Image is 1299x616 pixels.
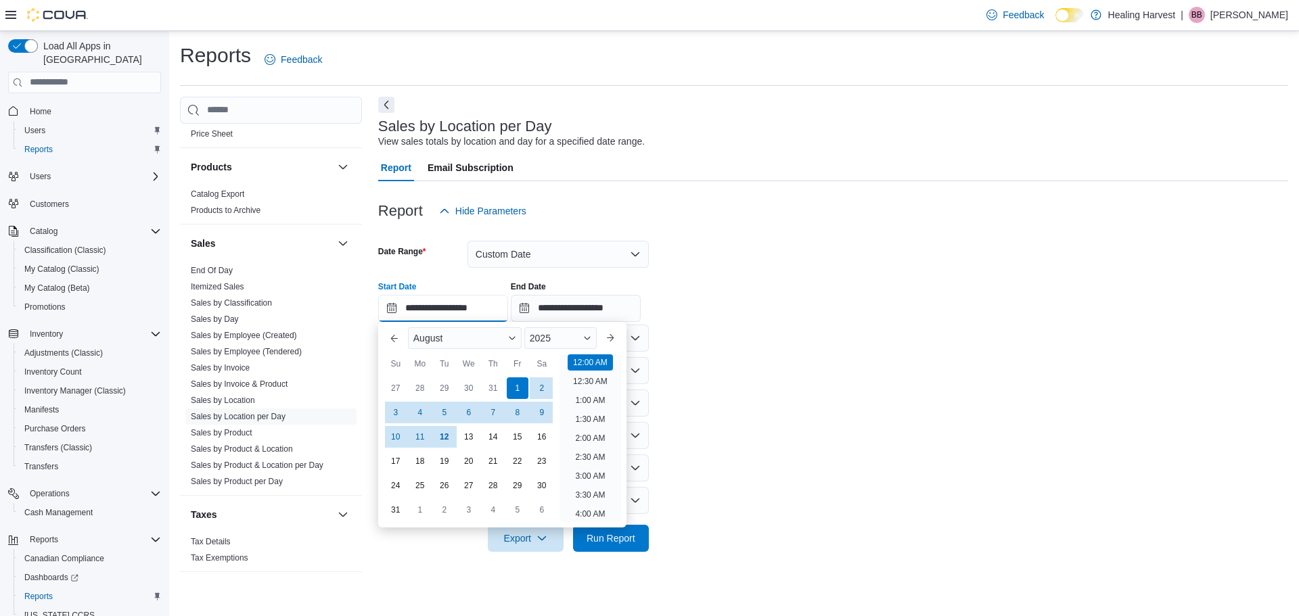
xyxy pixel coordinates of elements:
button: Operations [3,484,166,503]
a: End Of Day [191,266,233,275]
a: My Catalog (Classic) [19,261,105,277]
div: Products [180,186,362,224]
button: Sales [335,235,351,252]
button: Adjustments (Classic) [14,343,166,362]
div: day-20 [458,450,480,472]
span: Sales by Location per Day [191,411,286,422]
div: day-31 [482,377,504,399]
span: 2025 [530,333,551,343]
li: 12:30 AM [568,373,613,389]
button: Reports [24,531,64,548]
div: day-27 [458,475,480,496]
button: Next [378,97,394,113]
span: Users [30,171,51,182]
span: My Catalog (Beta) [19,280,161,296]
div: Brittany Brown [1189,7,1205,23]
label: Date Range [378,246,426,257]
div: day-29 [434,377,455,399]
span: Email Subscription [428,154,514,181]
button: My Catalog (Beta) [14,279,166,298]
span: Classification (Classic) [24,245,106,256]
li: 4:00 AM [570,506,610,522]
h3: Sales by Location per Day [378,118,552,135]
li: 12:00 AM [568,354,613,371]
button: Manifests [14,400,166,419]
a: Sales by Product & Location per Day [191,460,323,470]
button: Classification (Classic) [14,241,166,260]
div: Tu [434,353,455,375]
span: Inventory Manager (Classic) [19,383,161,399]
span: My Catalog (Beta) [24,283,90,293]
span: Itemized Sales [191,281,244,292]
a: Classification (Classic) [19,242,112,258]
input: Press the down key to open a popover containing a calendar. [511,295,641,322]
button: Reports [3,530,166,549]
li: 2:30 AM [570,449,610,465]
a: Reports [19,588,58,605]
button: Custom Date [468,241,649,268]
a: Sales by Product [191,428,252,437]
span: Home [30,106,51,117]
span: Cash Management [24,507,93,518]
a: Inventory Manager (Classic) [19,383,131,399]
a: Itemized Sales [191,282,244,291]
a: Price Sheet [191,129,233,139]
span: Operations [24,485,161,502]
div: day-14 [482,426,504,448]
span: Sales by Invoice [191,362,250,373]
button: Inventory [24,326,68,342]
div: day-6 [458,402,480,423]
span: Inventory Manager (Classic) [24,385,126,396]
span: Run Report [587,531,635,545]
div: Taxes [180,534,362,571]
div: day-16 [531,426,553,448]
div: day-30 [458,377,480,399]
button: Next month [599,327,621,349]
div: day-18 [409,450,431,472]
div: day-11 [409,426,431,448]
span: Transfers [19,458,161,475]
a: Purchase Orders [19,421,91,437]
span: Hide Parameters [455,204,526,218]
button: Catalog [3,222,166,241]
button: Taxes [191,508,332,521]
span: Users [19,122,161,139]
a: Inventory Count [19,364,87,380]
div: day-25 [409,475,431,496]
a: Sales by Day [191,314,239,324]
div: day-4 [409,402,431,423]
button: Inventory Manager (Classic) [14,381,166,400]
a: Home [24,103,57,120]
p: [PERSON_NAME] [1210,7,1288,23]
div: day-23 [531,450,553,472]
div: day-19 [434,450,455,472]
div: Sa [531,353,553,375]
div: day-22 [507,450,528,472]
div: day-28 [482,475,504,496]
button: Reports [14,587,166,606]
span: Adjustments (Classic) [24,348,103,358]
a: Sales by Invoice & Product [191,379,288,389]
div: day-5 [507,499,528,521]
div: day-17 [385,450,407,472]
span: Promotions [24,302,66,312]
div: Sales [180,262,362,495]
div: day-29 [507,475,528,496]
span: Users [24,168,161,185]
div: day-5 [434,402,455,423]
span: Reports [24,531,161,548]
span: Transfers [24,461,58,472]
button: Catalog [24,223,63,239]
div: day-2 [531,377,553,399]
div: Su [385,353,407,375]
span: BB [1191,7,1202,23]
div: day-6 [531,499,553,521]
span: Operations [30,488,70,499]
span: Users [24,125,45,136]
span: My Catalog (Classic) [24,264,99,275]
div: day-13 [458,426,480,448]
span: August [413,333,443,343]
span: Products to Archive [191,205,260,216]
a: Feedback [981,1,1049,28]
a: Dashboards [19,569,84,586]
